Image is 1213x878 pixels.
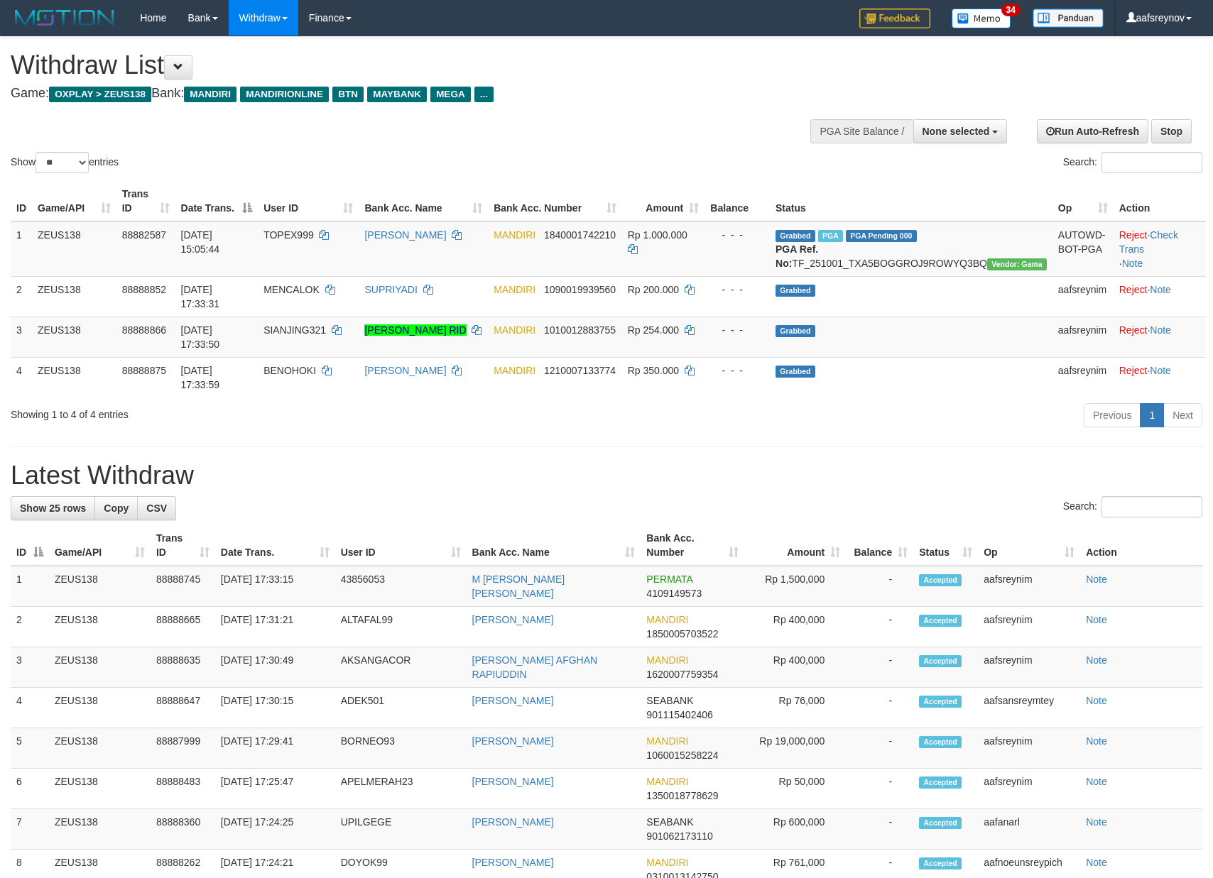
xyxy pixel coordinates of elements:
[919,857,962,869] span: Accepted
[151,566,215,607] td: 88888745
[335,607,467,647] td: ALTAFAL99
[472,574,565,599] a: M [PERSON_NAME] [PERSON_NAME]
[11,357,32,397] td: 4
[494,229,535,241] span: MANDIRI
[646,695,693,706] span: SEABANK
[744,769,846,809] td: Rp 50,000
[122,324,166,336] span: 88888866
[11,566,49,607] td: 1
[49,647,151,688] td: ZEUS138
[810,119,913,143] div: PGA Site Balance /
[646,857,688,868] span: MANDIRI
[1052,181,1114,221] th: Op: activate to sort column ascending
[215,728,335,769] td: [DATE] 17:29:41
[923,126,990,137] span: None selected
[744,728,846,769] td: Rp 19,000,000
[710,323,764,337] div: - - -
[1086,614,1107,625] a: Note
[335,566,467,607] td: 43856053
[11,221,32,277] td: 1
[116,181,175,221] th: Trans ID: activate to sort column ascending
[472,614,554,625] a: [PERSON_NAME]
[1086,776,1107,787] a: Note
[646,816,693,828] span: SEABANK
[32,317,116,357] td: ZEUS138
[49,607,151,647] td: ZEUS138
[472,857,554,868] a: [PERSON_NAME]
[137,496,176,520] a: CSV
[1086,574,1107,585] a: Note
[978,607,1080,647] td: aafsreynim
[776,325,815,337] span: Grabbed
[364,229,446,241] a: [PERSON_NAME]
[1114,221,1206,277] td: · ·
[151,525,215,566] th: Trans ID: activate to sort column ascending
[175,181,259,221] th: Date Trans.: activate to sort column descending
[49,87,151,102] span: OXPLAY > ZEUS138
[11,402,495,422] div: Showing 1 to 4 of 4 entries
[474,87,494,102] span: ...
[818,230,843,242] span: Marked by aafnoeunsreypich
[1052,276,1114,317] td: aafsreynim
[646,709,712,720] span: Copy 901115402406 to clipboard
[705,181,770,221] th: Balance
[646,735,688,747] span: MANDIRI
[258,181,359,221] th: User ID: activate to sort column ascending
[11,688,49,728] td: 4
[744,566,846,607] td: Rp 1,500,000
[181,324,220,350] span: [DATE] 17:33:50
[472,776,554,787] a: [PERSON_NAME]
[1063,496,1202,517] label: Search:
[1119,229,1178,255] a: Check Trans
[335,525,467,566] th: User ID: activate to sort column ascending
[978,769,1080,809] td: aafsreynim
[335,809,467,850] td: UPILGEGE
[36,152,89,173] select: Showentries
[710,282,764,297] div: - - -
[184,87,236,102] span: MANDIRI
[49,688,151,728] td: ZEUS138
[646,588,702,599] span: Copy 4109149573 to clipboard
[1086,735,1107,747] a: Note
[1114,181,1206,221] th: Action
[1163,403,1202,427] a: Next
[49,566,151,607] td: ZEUS138
[846,647,913,688] td: -
[913,119,1008,143] button: None selected
[364,365,446,376] a: [PERSON_NAME]
[646,776,688,787] span: MANDIRI
[494,284,535,295] span: MANDIRI
[367,87,427,102] span: MAYBANK
[646,654,688,666] span: MANDIRI
[215,688,335,728] td: [DATE] 17:30:15
[240,87,329,102] span: MANDIRIONLINE
[151,688,215,728] td: 88888647
[1122,258,1143,269] a: Note
[544,229,616,241] span: Copy 1840001742210 to clipboard
[1080,525,1202,566] th: Action
[710,228,764,242] div: - - -
[11,276,32,317] td: 2
[646,830,712,842] span: Copy 901062173110 to clipboard
[11,461,1202,490] h1: Latest Withdraw
[1086,695,1107,706] a: Note
[646,628,718,640] span: Copy 1850005703522 to clipboard
[919,574,962,586] span: Accepted
[919,615,962,627] span: Accepted
[122,229,166,241] span: 88882587
[776,230,815,242] span: Grabbed
[776,366,815,378] span: Grabbed
[544,365,616,376] span: Copy 1210007133774 to clipboard
[770,181,1052,221] th: Status
[1140,403,1164,427] a: 1
[919,696,962,708] span: Accepted
[1119,324,1148,336] a: Reject
[1150,284,1171,295] a: Note
[919,655,962,667] span: Accepted
[1150,365,1171,376] a: Note
[646,574,692,585] span: PERMATA
[1084,403,1141,427] a: Previous
[1052,221,1114,277] td: AUTOWD-BOT-PGA
[1037,119,1148,143] a: Run Auto-Refresh
[215,809,335,850] td: [DATE] 17:24:25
